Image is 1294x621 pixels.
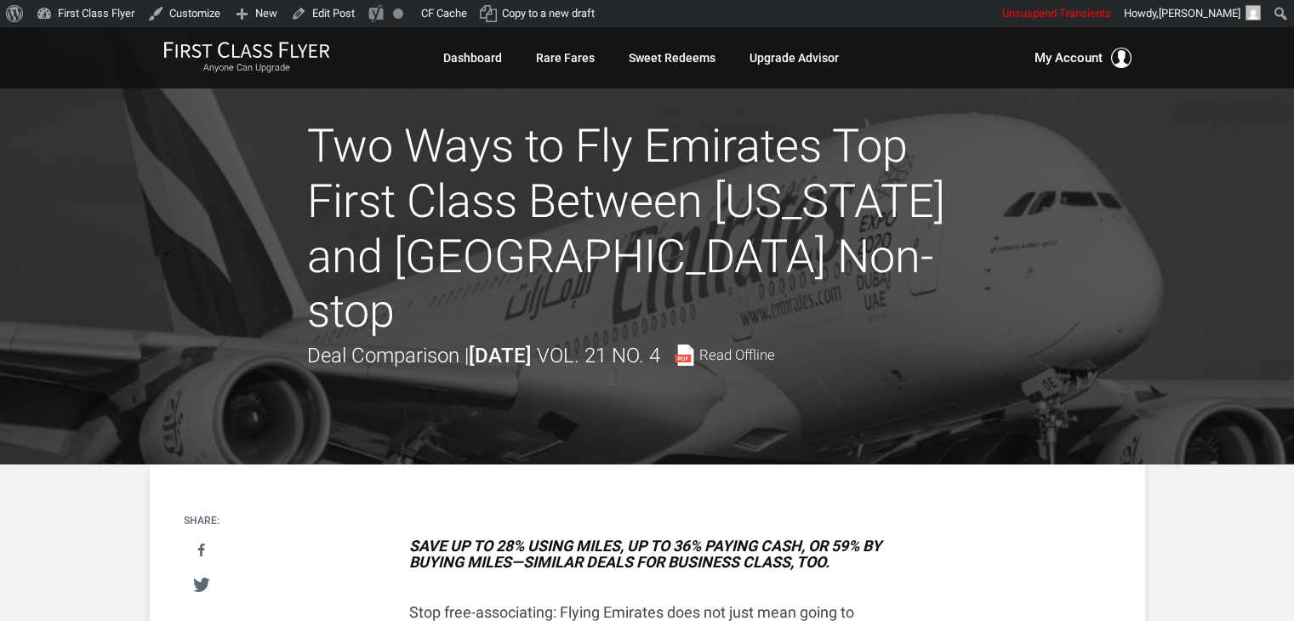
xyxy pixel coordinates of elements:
[1159,7,1240,20] span: [PERSON_NAME]
[443,43,502,73] a: Dashboard
[409,537,881,572] em: Save up to 28% using miles, up to 36% paying cash, or 59% by buying miles—similar deals for Busin...
[699,348,775,362] span: Read Offline
[469,344,532,367] strong: [DATE]
[629,43,715,73] a: Sweet Redeems
[1035,48,1132,68] button: My Account
[674,345,775,366] a: Read Offline
[307,119,988,339] h1: Two Ways to Fly Emirates Top First Class Between [US_STATE] and [GEOGRAPHIC_DATA] Non-stop
[163,62,330,74] small: Anyone Can Upgrade
[184,569,219,601] a: Tweet
[536,43,595,73] a: Rare Fares
[674,345,695,366] img: pdf-file.svg
[184,516,219,527] h4: Share:
[1035,48,1103,68] span: My Account
[307,339,775,372] div: Deal Comparison |
[537,344,660,367] span: Vol. 21 No. 4
[184,535,219,567] a: Share
[163,41,330,75] a: First Class FlyerAnyone Can Upgrade
[1002,7,1111,20] span: Unsuspend Transients
[163,41,330,59] img: First Class Flyer
[750,43,839,73] a: Upgrade Advisor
